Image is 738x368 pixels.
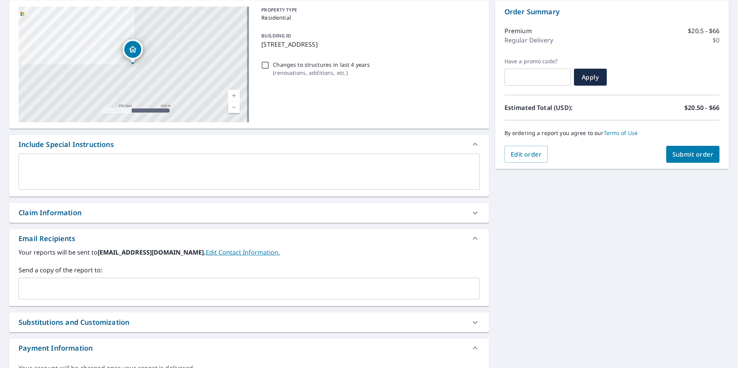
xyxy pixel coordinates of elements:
[273,61,370,69] p: Changes to structures in last 4 years
[98,248,206,257] b: [EMAIL_ADDRESS][DOMAIN_NAME].
[666,146,720,163] button: Submit order
[19,139,114,150] div: Include Special Instructions
[19,208,81,218] div: Claim Information
[206,248,280,257] a: EditContactInfo
[261,32,291,39] p: BUILDING ID
[9,339,489,357] div: Payment Information
[604,129,638,137] a: Terms of Use
[504,130,719,137] p: By ordering a report you agree to our
[504,58,571,65] label: Have a promo code?
[123,39,143,63] div: Dropped pin, building 1, Residential property, 1409 Water Edge Dr Charleston, SC 29492
[504,7,719,17] p: Order Summary
[19,233,75,244] div: Email Recipients
[672,150,714,159] span: Submit order
[261,7,476,14] p: PROPERTY TYPE
[228,90,240,101] a: Current Level 17, Zoom In
[504,35,553,45] p: Regular Delivery
[9,203,489,223] div: Claim Information
[19,317,129,327] div: Substitutions and Customization
[228,101,240,113] a: Current Level 17, Zoom Out
[19,343,93,353] div: Payment Information
[261,14,476,22] p: Residential
[19,248,480,257] label: Your reports will be sent to
[261,40,476,49] p: [STREET_ADDRESS]
[504,26,532,35] p: Premium
[504,146,548,163] button: Edit order
[574,69,607,86] button: Apply
[19,265,480,275] label: Send a copy of the report to:
[9,312,489,332] div: Substitutions and Customization
[9,229,489,248] div: Email Recipients
[511,150,542,159] span: Edit order
[684,103,719,112] p: $20.50 - $66
[504,103,612,112] p: Estimated Total (USD):
[688,26,719,35] p: $20.5 - $66
[713,35,719,45] p: $0
[9,135,489,154] div: Include Special Instructions
[273,69,370,77] p: ( renovations, additions, etc. )
[580,73,601,81] span: Apply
